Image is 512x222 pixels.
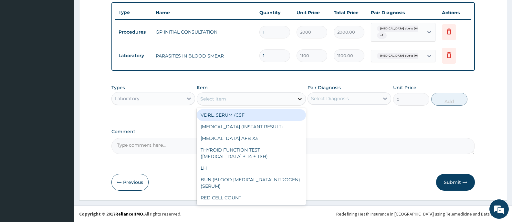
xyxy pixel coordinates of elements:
[197,109,306,121] div: VDRL, SERUM /CSF
[37,69,89,134] span: We're online!
[256,6,293,19] th: Quantity
[436,174,475,191] button: Submit
[197,174,306,192] div: BUN (BLOOD [MEDICAL_DATA] NITROGEN)-(SERUM)
[293,6,330,19] th: Unit Price
[115,6,152,18] th: Type
[115,50,152,62] td: Laboratory
[3,151,123,174] textarea: Type your message and hit 'Enter'
[115,95,140,102] div: Laboratory
[79,211,144,217] strong: Copyright © 2017 .
[115,26,152,38] td: Procedures
[200,96,226,102] div: Select Item
[111,85,125,90] label: Types
[152,49,256,62] td: PARASITES IN BLOOD SMEAR
[197,84,208,91] label: Item
[74,206,512,222] footer: All rights reserved.
[308,84,341,91] label: Pair Diagnosis
[115,211,143,217] a: RelianceHMO
[197,121,306,132] div: [MEDICAL_DATA] (INSTANT RESULT)
[152,26,256,38] td: GP INITIAL CONSULTATION
[377,26,448,32] span: [MEDICAL_DATA] due to [MEDICAL_DATA] falc...
[197,162,306,174] div: LH
[152,6,256,19] th: Name
[368,6,439,19] th: Pair Diagnosis
[330,6,368,19] th: Total Price
[197,204,306,215] div: FREE [MEDICAL_DATA](T4)
[377,32,387,39] span: + 2
[431,93,467,106] button: Add
[197,132,306,144] div: [MEDICAL_DATA] AFB X3
[197,192,306,204] div: RED CELL COUNT
[197,144,306,162] div: THYROID FUNCTION TEST ([MEDICAL_DATA] + T4 + TSH)
[111,129,475,134] label: Comment
[311,95,349,102] div: Select Diagnosis
[111,174,149,191] button: Previous
[336,211,507,217] div: Redefining Heath Insurance in [GEOGRAPHIC_DATA] using Telemedicine and Data Science!
[393,84,416,91] label: Unit Price
[12,32,26,48] img: d_794563401_company_1708531726252_794563401
[106,3,121,19] div: Minimize live chat window
[34,36,109,45] div: Chat with us now
[439,6,471,19] th: Actions
[377,53,448,59] span: [MEDICAL_DATA] due to [MEDICAL_DATA] falc...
